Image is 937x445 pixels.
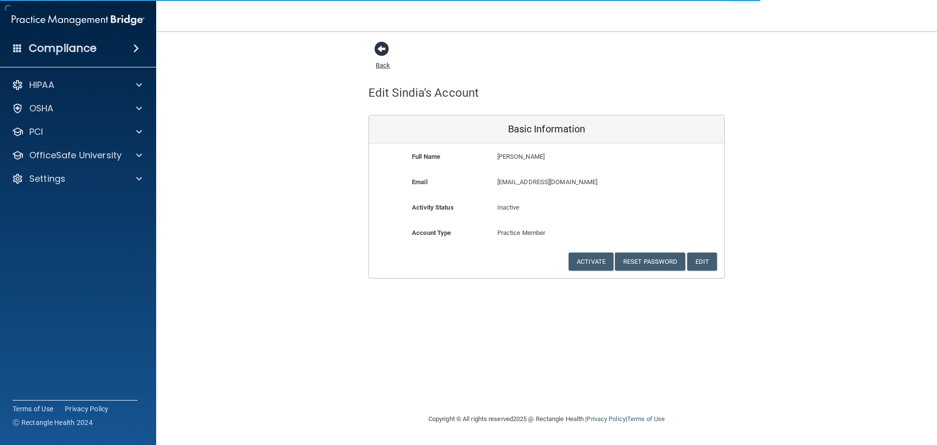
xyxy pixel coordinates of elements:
p: [PERSON_NAME] [497,151,653,163]
div: Copyright © All rights reserved 2025 @ Rectangle Health | | [368,403,725,435]
img: PMB logo [12,10,144,30]
a: HIPAA [12,79,142,91]
p: Inactive [497,202,596,213]
a: Privacy Policy [65,404,109,414]
a: Privacy Policy [587,415,625,423]
h4: Compliance [29,42,97,55]
div: Basic Information [369,115,724,144]
p: OSHA [29,103,54,114]
p: OfficeSafe University [29,149,122,161]
a: OfficeSafe University [12,149,142,161]
p: Settings [29,173,65,185]
h4: Edit Sindia's Account [368,86,479,99]
a: PCI [12,126,142,138]
b: Account Type [412,229,451,236]
a: OSHA [12,103,142,114]
iframe: Drift Widget Chat Controller [768,376,925,415]
button: Activate [569,253,613,271]
a: Terms of Use [13,404,53,414]
p: Practice Member [497,227,596,239]
button: Reset Password [615,253,685,271]
a: Back [376,50,390,69]
a: Terms of Use [627,415,665,423]
b: Email [412,178,428,186]
p: PCI [29,126,43,138]
b: Full Name [412,153,440,160]
a: Settings [12,173,142,185]
span: Ⓒ Rectangle Health 2024 [13,418,93,427]
b: Activity Status [412,204,454,211]
button: Edit [687,253,717,271]
p: HIPAA [29,79,54,91]
p: [EMAIL_ADDRESS][DOMAIN_NAME] [497,176,653,188]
